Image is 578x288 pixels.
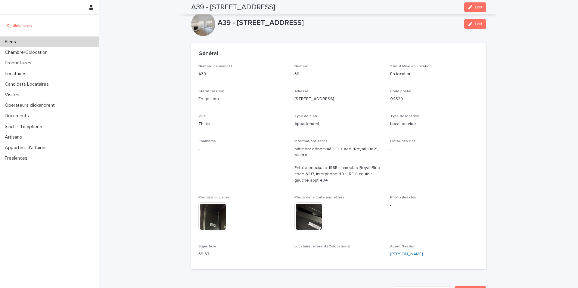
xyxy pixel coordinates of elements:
[198,65,232,68] span: Numéro de mandat
[2,103,60,108] p: Operateurs clickandrent
[198,51,218,57] h2: Général
[294,146,383,184] p: bâtiment dénommé "C", Cage "RoyalBlue2", au RDC Entrée principale 1985, immeuble Royal Blue code ...
[2,39,21,45] p: Biens
[390,196,416,199] span: Photo des clés
[390,115,419,118] span: Type de location
[294,71,383,77] p: 39
[464,19,486,29] button: Edit
[198,90,224,93] span: Statut Gestion
[198,96,287,102] p: En gestion
[2,92,24,98] p: Visites
[294,96,383,102] p: [STREET_ADDRESS]
[198,251,287,257] p: 39.67
[5,20,34,32] img: UCB0brd3T0yccxBKYDjQ
[464,2,486,12] button: Edit
[294,90,309,93] span: Adresse
[294,115,317,118] span: Type de bien
[294,245,350,248] span: Locataire référent (Colocations)
[198,115,206,118] span: Ville
[198,196,229,199] span: Photo(s) du palier
[390,96,479,102] p: 94320
[198,71,287,77] p: A39
[191,3,275,12] h2: A39 - [STREET_ADDRESS]
[294,65,309,68] span: Numéro
[294,121,383,127] p: Appartement
[2,134,27,140] p: Artisans
[2,71,31,77] p: Locataires
[390,146,479,152] p: -
[390,71,479,77] p: En location
[294,196,344,199] span: Photo de la boîte aux lettres
[390,65,432,68] span: Statut Mise en Location
[294,139,328,143] span: Informations accès
[2,124,47,130] p: Sinch - Téléphone
[390,251,423,257] a: [PERSON_NAME]
[198,245,216,248] span: Superficie
[475,22,482,26] span: Edit
[2,145,51,151] p: Apporteur d'affaires
[390,245,415,248] span: Agent Gestion
[2,155,32,161] p: Freelances
[390,202,479,209] p: -
[198,121,287,127] p: Thiais
[198,139,216,143] span: Chambres
[390,90,411,93] span: Code postal
[198,146,287,152] p: -
[475,5,482,9] span: Edit
[390,121,479,127] p: Location vide
[2,60,36,66] p: Propriétaires
[294,251,383,257] p: -
[2,50,52,55] p: Chambre/Colocation
[390,139,416,143] span: Détail des clés
[218,19,459,27] p: A39 - [STREET_ADDRESS]
[2,113,34,119] p: Documents
[2,81,54,87] p: Candidats Locataires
